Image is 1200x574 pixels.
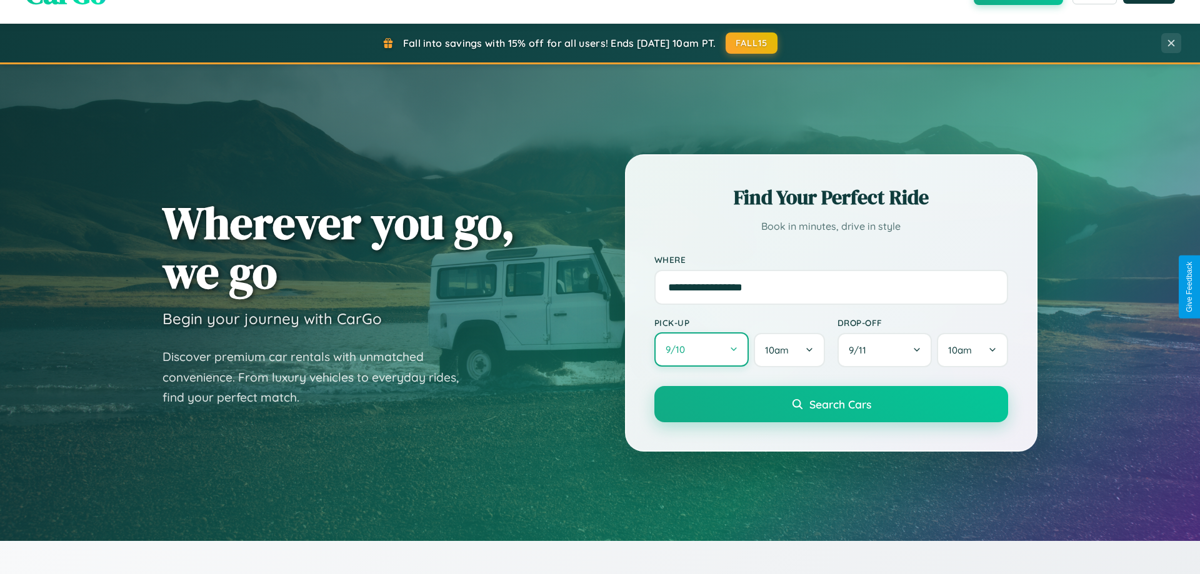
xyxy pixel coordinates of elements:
button: 9/10 [654,332,749,367]
p: Discover premium car rentals with unmatched convenience. From luxury vehicles to everyday rides, ... [162,347,475,408]
span: 10am [766,344,789,356]
button: FALL15 [726,32,778,54]
button: 10am [937,333,1008,367]
div: Give Feedback [1185,262,1194,312]
h2: Find Your Perfect Ride [654,184,1008,211]
span: 10am [949,344,972,356]
h1: Wherever you go, we go [162,198,515,297]
button: 10am [754,333,825,367]
span: 9 / 10 [666,344,691,355]
button: Search Cars [654,386,1008,422]
span: Search Cars [810,397,872,411]
button: 9/11 [837,333,932,367]
label: Drop-off [837,317,1008,328]
span: Fall into savings with 15% off for all users! Ends [DATE] 10am PT. [403,37,716,49]
span: 9 / 11 [849,344,872,356]
label: Where [654,254,1008,265]
p: Book in minutes, drive in style [654,217,1008,235]
label: Pick-up [654,317,825,328]
h3: Begin your journey with CarGo [162,309,382,328]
